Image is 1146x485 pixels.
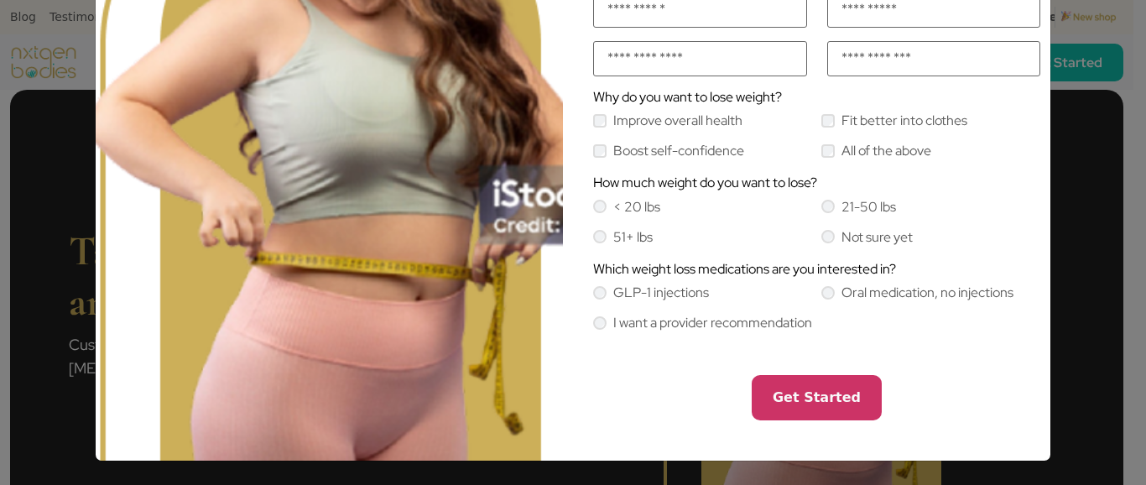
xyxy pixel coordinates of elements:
label: Boost self-confidence [613,144,744,158]
label: How much weight do you want to lose? [593,176,817,190]
label: Fit better into clothes [841,114,967,128]
label: 51+ lbs [613,231,653,244]
label: 21-50 lbs [841,201,896,214]
button: Get Started [752,375,882,420]
label: I want a provider recommendation [613,316,812,330]
label: Not sure yet [841,231,913,244]
label: Why do you want to lose weight? [593,91,782,104]
label: Oral medication, no injections [841,286,1013,300]
label: Improve overall health [613,114,742,128]
label: Which weight loss medications are you interested in? [593,263,896,276]
label: < 20 lbs [613,201,660,214]
label: All of the above [841,144,931,158]
label: GLP-1 injections [613,286,709,300]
